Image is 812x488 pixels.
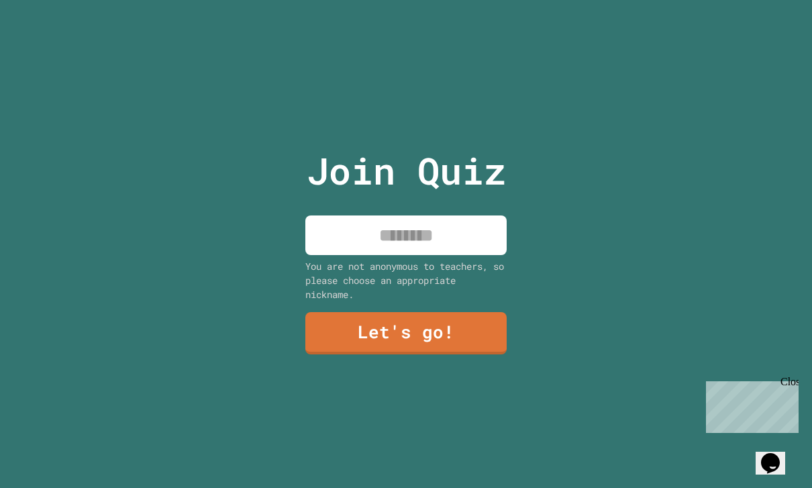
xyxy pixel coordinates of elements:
[5,5,93,85] div: Chat with us now!Close
[305,312,507,354] a: Let's go!
[305,259,507,301] div: You are not anonymous to teachers, so please choose an appropriate nickname.
[701,376,799,433] iframe: chat widget
[756,434,799,475] iframe: chat widget
[307,143,506,199] p: Join Quiz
